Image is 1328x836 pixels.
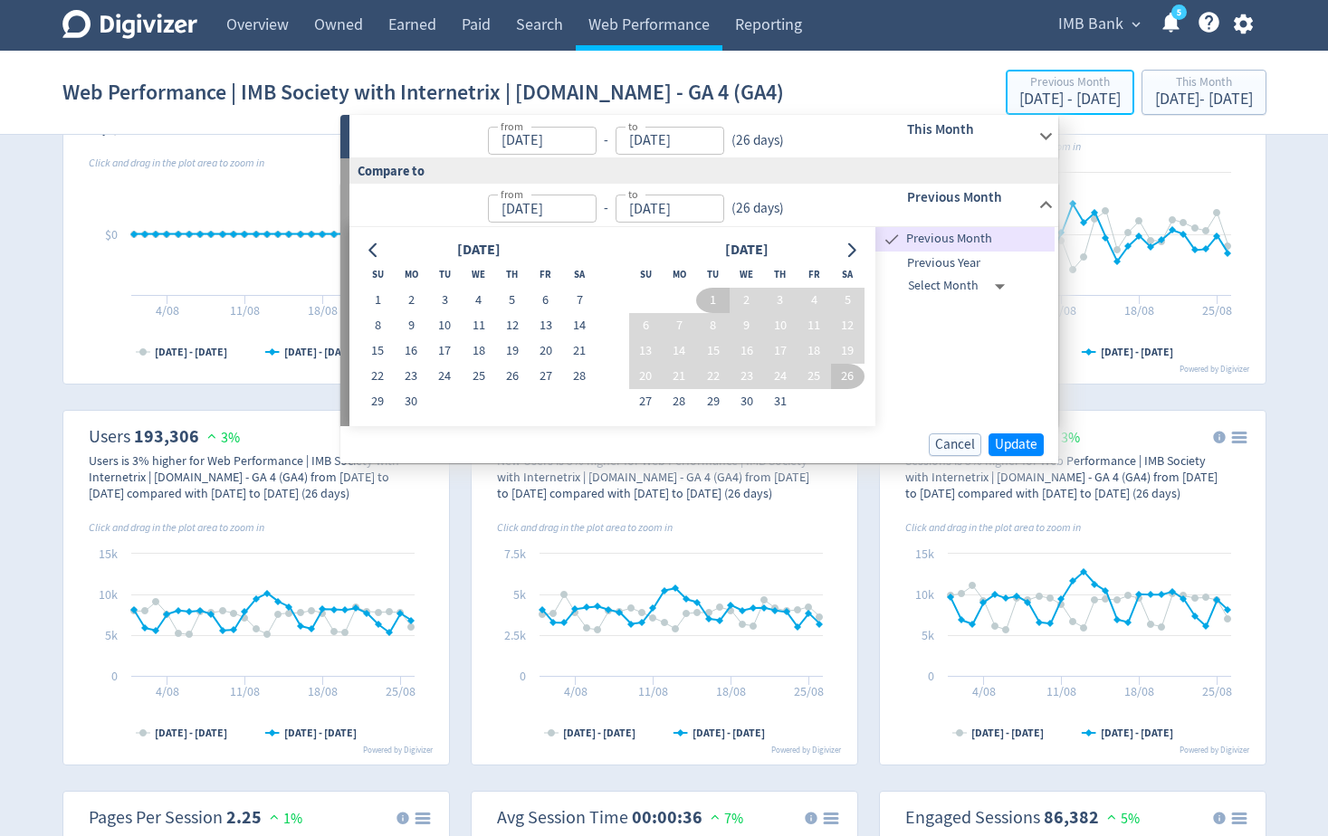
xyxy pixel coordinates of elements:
th: Friday [529,262,562,288]
svg: Users 6,795 11% [71,418,442,757]
button: 1 [696,288,730,313]
div: Compare to [340,158,1058,183]
button: 12 [831,313,865,338]
label: to [628,119,638,134]
th: Monday [663,262,696,288]
button: 4 [797,288,830,313]
span: 7% [706,810,743,828]
button: 27 [529,364,562,389]
button: 9 [395,313,428,338]
button: 28 [563,364,597,389]
div: Previous Year [875,252,1055,275]
span: Previous Year [875,253,1055,273]
text: 2.5k [504,627,526,643]
text: [DATE] - [DATE] [1100,726,1172,740]
div: from-to(26 days)Previous Month [349,227,1058,426]
i: Click and drag in the plot area to zoom in [905,520,1081,535]
div: ( 26 days ) [724,130,791,151]
button: 5 [831,288,865,313]
div: Previous Month [1019,76,1121,91]
th: Monday [395,262,428,288]
i: Click and drag in the plot area to zoom in [89,520,264,535]
span: Cancel [935,438,975,451]
img: positive-performance.svg [706,810,724,823]
text: 18/08 [1124,302,1154,318]
text: 0 [928,668,934,684]
button: This Month[DATE]- [DATE] [1142,70,1266,115]
text: Powered by Digivizer [1180,364,1250,375]
text: 4/08 [155,302,178,318]
button: 15 [696,338,730,364]
button: 24 [763,364,797,389]
text: 5k [922,627,934,643]
text: 4/08 [563,683,587,699]
text: 18/08 [716,683,746,699]
text: 11/08 [230,683,260,699]
text: Powered by Digivizer [1180,745,1250,755]
button: 26 [495,364,529,389]
strong: 193,306 [134,424,199,449]
button: 3 [428,288,462,313]
button: 12 [495,313,529,338]
text: [DATE] - [DATE] [563,726,635,740]
h1: Web Performance | IMB Society with Internetrix | [DOMAIN_NAME] - GA 4 (GA4) [62,63,784,121]
span: 3% [1043,429,1080,447]
button: Go to previous month [361,237,387,262]
button: 23 [730,364,763,389]
button: 2 [395,288,428,313]
th: Wednesday [462,262,495,288]
button: Previous Month[DATE] - [DATE] [1006,70,1134,115]
span: 5% [1103,810,1140,828]
button: 23 [395,364,428,389]
button: 14 [663,338,696,364]
button: 4 [462,288,495,313]
div: ( 26 days ) [724,198,784,219]
div: Users is 3% higher for Web Performance | IMB Society with Internetrix | [DOMAIN_NAME] - GA 4 (GA4... [89,452,402,501]
svg: Revenue $0.00 _ 0% [71,37,442,376]
text: 15k [915,546,934,562]
button: 30 [730,389,763,414]
text: 25/08 [794,683,824,699]
th: Saturday [563,262,597,288]
button: 16 [730,338,763,364]
text: [DATE] - [DATE] [1100,345,1172,359]
text: 0 [111,668,118,684]
label: from [501,186,523,202]
span: Previous Month [903,229,1055,249]
text: 25/08 [386,683,416,699]
text: 5k [105,627,118,643]
button: 18 [462,338,495,364]
svg: Sessions 8,069 13% [887,418,1258,757]
div: New Users is 5% higher for Web Performance | IMB Society with Internetrix | [DOMAIN_NAME] - GA 4 ... [497,452,810,501]
button: 9 [730,313,763,338]
button: 22 [361,364,395,389]
label: to [628,186,638,202]
th: Saturday [831,262,865,288]
button: 10 [428,313,462,338]
button: 20 [529,338,562,364]
text: [DATE] - [DATE] [971,726,1044,740]
img: positive-performance.svg [265,810,283,823]
div: [DATE] - [DATE] [1019,91,1121,108]
button: 5 [495,288,529,313]
button: 30 [395,389,428,414]
dt: Pages Per Session [89,806,223,829]
text: Powered by Digivizer [771,745,842,755]
text: 4/08 [155,683,178,699]
div: Select Month [908,274,1012,298]
text: 15k [99,546,118,562]
div: [DATE] - [DATE] [1155,91,1253,108]
button: 7 [663,313,696,338]
button: 2 [730,288,763,313]
text: 10k [915,586,934,603]
text: 18/08 [308,683,338,699]
div: Sessions is 3% higher for Web Performance | IMB Society with Internetrix | [DOMAIN_NAME] - GA 4 (... [905,452,1218,501]
strong: 86,382 [1044,805,1099,830]
text: 11/08 [1046,302,1076,318]
button: 26 [831,364,865,389]
i: Click and drag in the plot area to zoom in [89,156,264,170]
th: Sunday [361,262,395,288]
dt: Users [89,425,130,448]
text: 5 [1176,6,1180,19]
img: positive-performance.svg [203,429,221,442]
